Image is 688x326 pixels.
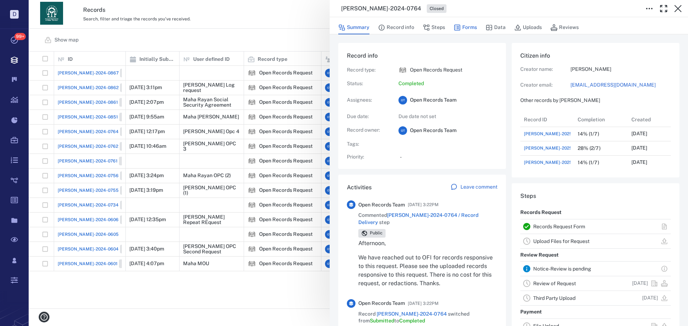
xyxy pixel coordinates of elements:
[14,33,26,40] span: 99+
[533,224,585,229] a: Records Request Form
[400,154,497,161] p: -
[10,10,19,19] p: D
[671,1,685,16] button: Close
[398,126,407,135] div: O T
[520,52,671,60] h6: Citizen info
[378,21,414,34] button: Record info
[368,230,384,236] span: Public
[578,110,605,130] div: Completion
[512,43,679,183] div: Citizen infoCreator name:[PERSON_NAME]Creator email:[EMAIL_ADDRESS][DOMAIN_NAME]Other records by ...
[398,96,407,104] div: O T
[347,154,390,161] p: Priority :
[631,145,647,152] p: [DATE]
[428,6,445,12] span: Closed
[550,21,579,34] button: Reviews
[347,141,390,148] p: Tags :
[520,206,562,219] p: Records Request
[524,145,585,151] span: [PERSON_NAME]-2025-0679
[631,159,647,166] p: [DATE]
[410,127,457,134] span: Open Records Team
[408,299,439,308] span: [DATE] 3:22PM
[347,113,390,120] p: Due date :
[524,144,606,152] a: [PERSON_NAME]-2025-0679
[408,200,439,209] span: [DATE] 3:22PM
[533,281,576,286] a: Review of Request
[16,5,31,11] span: Help
[520,97,671,104] p: Other records by [PERSON_NAME]
[533,238,589,244] a: Upload Files for Request
[520,66,570,73] p: Creator name:
[514,21,542,34] button: Uploads
[370,318,394,323] span: Submitted
[533,295,575,301] a: Third Party Upload
[520,249,559,262] p: Review Request
[628,112,682,127] div: Created
[410,67,462,74] p: Open Records Request
[398,113,497,120] p: Due date not set
[520,82,570,89] p: Creator email:
[450,183,497,192] a: Leave comment
[347,183,372,192] h6: Activities
[398,66,407,74] img: icon Open Records Request
[358,201,405,209] span: Open Records Team
[358,311,497,325] span: Record switched from to
[520,112,574,127] div: Record ID
[570,66,671,73] p: [PERSON_NAME]
[656,1,671,16] button: Toggle Fullscreen
[570,82,671,89] a: [EMAIL_ADDRESS][DOMAIN_NAME]
[347,67,390,74] p: Record type :
[524,131,585,137] a: [PERSON_NAME]-2025-0680
[578,131,599,137] div: 14% (1/7)
[358,239,497,248] p: Afternoon,
[642,1,656,16] button: Toggle to Edit Boxes
[631,130,647,137] p: [DATE]
[578,160,599,165] div: 14% (1/7)
[423,21,445,34] button: Steps
[358,300,405,307] span: Open Records Team
[377,311,447,317] a: [PERSON_NAME]-2024-0764
[520,192,671,200] h6: Steps
[399,318,425,323] span: Completed
[347,127,390,134] p: Record owner :
[632,280,648,287] p: [DATE]
[454,21,477,34] button: Forms
[358,212,478,225] a: [PERSON_NAME]-2024-0764 / Record Delivery
[341,4,421,13] h3: [PERSON_NAME]-2024-0764
[410,97,457,104] span: Open Records Team
[338,43,506,175] div: Record infoRecord type:icon Open Records RequestOpen Records RequestStatus:CompletedAssignees:OTO...
[524,159,585,166] a: [PERSON_NAME]-2025-0674
[578,146,601,151] div: 28% (2/7)
[358,253,497,288] p: We have reached out to OFI for records responsive to this request. Please see the uploaded record...
[642,295,658,302] p: [DATE]
[533,266,591,272] a: Notice-Review is pending
[398,66,407,74] div: Open Records Request
[398,80,497,87] p: Completed
[347,80,390,87] p: Status :
[574,112,628,127] div: Completion
[486,21,506,34] button: Data
[347,52,497,60] h6: Record info
[524,110,547,130] div: Record ID
[520,306,542,318] p: Payment
[347,97,390,104] p: Assignees :
[338,21,369,34] button: Summary
[460,184,497,191] p: Leave comment
[358,212,497,226] span: Commented step
[631,110,651,130] div: Created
